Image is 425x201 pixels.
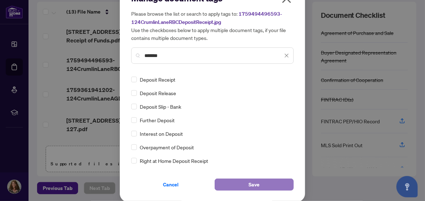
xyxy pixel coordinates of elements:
span: Overpayment of Deposit [140,143,194,151]
button: Open asap [396,176,418,197]
span: close [284,53,289,58]
h5: Please browse the list or search to apply tags to: Use the checkboxes below to apply multiple doc... [131,10,294,42]
span: Deposit Slip - Bank [140,103,181,110]
button: Cancel [131,179,210,191]
button: Save [215,179,294,191]
span: Deposit Receipt [140,76,175,83]
span: Save [249,179,260,190]
span: Further Deposit [140,116,175,124]
span: Deposit Release [140,89,176,97]
span: Interest on Deposit [140,130,183,138]
span: Cancel [163,179,179,190]
span: Right at Home Deposit Receipt [140,157,208,165]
